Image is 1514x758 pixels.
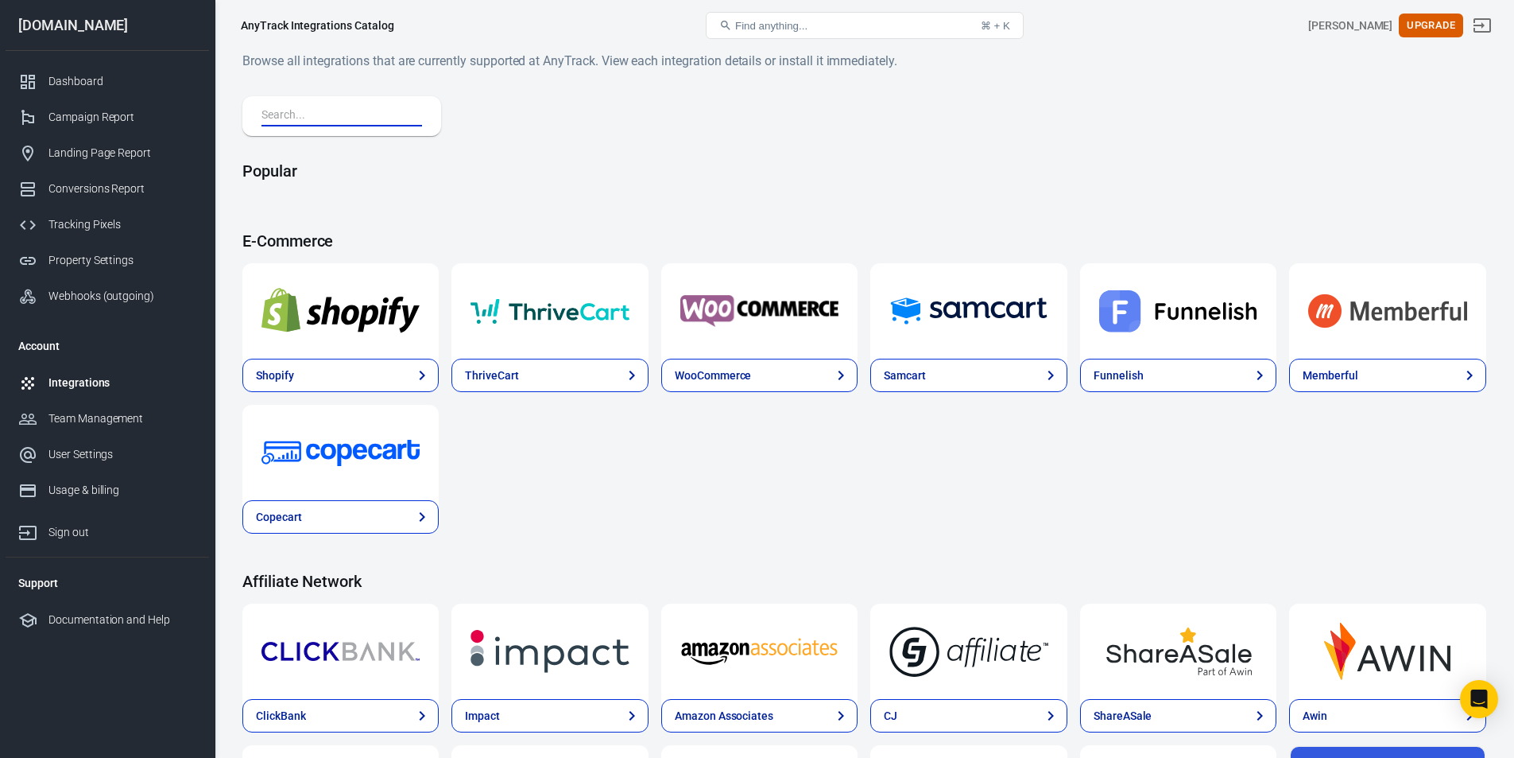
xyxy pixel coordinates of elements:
[1289,263,1485,359] a: Memberful
[451,699,648,733] a: Impact
[48,252,196,269] div: Property Settings
[1399,14,1463,38] button: Upgrade
[680,623,838,680] img: Amazon Associates
[1303,367,1358,384] div: Memberful
[241,17,394,33] div: AnyTrack Integrations Catalog
[451,604,648,699] a: Impact
[451,359,648,392] a: ThriveCart
[981,20,1010,32] div: ⌘ + K
[889,623,1047,680] img: CJ
[451,263,648,359] a: ThriveCart
[889,282,1047,340] img: Samcart
[1099,282,1257,340] img: Funnelish
[6,327,209,365] li: Account
[735,20,807,32] span: Find anything...
[1099,623,1257,680] img: ShareASale
[470,282,629,340] img: ThriveCart
[48,109,196,126] div: Campaign Report
[242,604,439,699] a: ClickBank
[48,410,196,427] div: Team Management
[256,708,306,725] div: ClickBank
[256,509,302,526] div: Copecart
[242,572,1486,591] h4: Affiliate Network
[1303,708,1327,725] div: Awin
[1080,359,1276,392] a: Funnelish
[6,207,209,243] a: Tracking Pixels
[48,216,196,233] div: Tracking Pixels
[1289,699,1485,733] a: Awin
[261,282,420,340] img: Shopify
[1460,680,1498,718] div: Open Intercom Messenger
[1308,282,1466,340] img: Memberful
[1080,263,1276,359] a: Funnelish
[675,367,751,384] div: WooCommerce
[6,472,209,508] a: Usage & billing
[261,623,420,680] img: ClickBank
[1463,6,1501,45] a: Sign out
[48,288,196,305] div: Webhooks (outgoing)
[6,99,209,135] a: Campaign Report
[675,708,773,725] div: Amazon Associates
[6,437,209,472] a: User Settings
[48,524,196,541] div: Sign out
[661,359,858,392] a: WooCommerce
[48,145,196,161] div: Landing Page Report
[706,12,1024,39] button: Find anything...⌘ + K
[256,367,294,384] div: Shopify
[6,64,209,99] a: Dashboard
[242,263,439,359] a: Shopify
[870,699,1067,733] a: CJ
[1080,699,1276,733] a: ShareASale
[242,359,439,392] a: Shopify
[1094,708,1152,725] div: ShareASale
[680,282,838,340] img: WooCommerce
[884,708,897,725] div: CJ
[884,367,926,384] div: Samcart
[242,500,439,534] a: Copecart
[261,424,420,481] img: Copecart
[242,405,439,500] a: Copecart
[6,243,209,278] a: Property Settings
[465,367,519,384] div: ThriveCart
[48,181,196,197] div: Conversions Report
[1308,623,1466,680] img: Awin
[6,135,209,171] a: Landing Page Report
[242,51,1486,71] h6: Browse all integrations that are currently supported at AnyTrack. View each integration details o...
[1080,604,1276,699] a: ShareASale
[870,263,1067,359] a: Samcart
[48,375,196,391] div: Integrations
[661,263,858,359] a: WooCommerce
[465,708,500,725] div: Impact
[661,604,858,699] a: Amazon Associates
[1094,367,1144,384] div: Funnelish
[6,508,209,550] a: Sign out
[6,18,209,33] div: [DOMAIN_NAME]
[1308,17,1392,34] div: Account id: ALiREBa8
[6,278,209,314] a: Webhooks (outgoing)
[870,604,1067,699] a: CJ
[242,699,439,733] a: ClickBank
[48,446,196,463] div: User Settings
[6,564,209,602] li: Support
[48,73,196,90] div: Dashboard
[48,482,196,499] div: Usage & billing
[242,231,1486,251] h4: E-Commerce
[6,365,209,401] a: Integrations
[48,612,196,628] div: Documentation and Help
[470,623,629,680] img: Impact
[1289,359,1485,392] a: Memberful
[870,359,1067,392] a: Samcart
[242,161,1486,181] h4: Popular
[6,401,209,437] a: Team Management
[6,171,209,207] a: Conversions Report
[261,106,416,126] input: Search...
[1289,604,1485,699] a: Awin
[661,699,858,733] a: Amazon Associates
